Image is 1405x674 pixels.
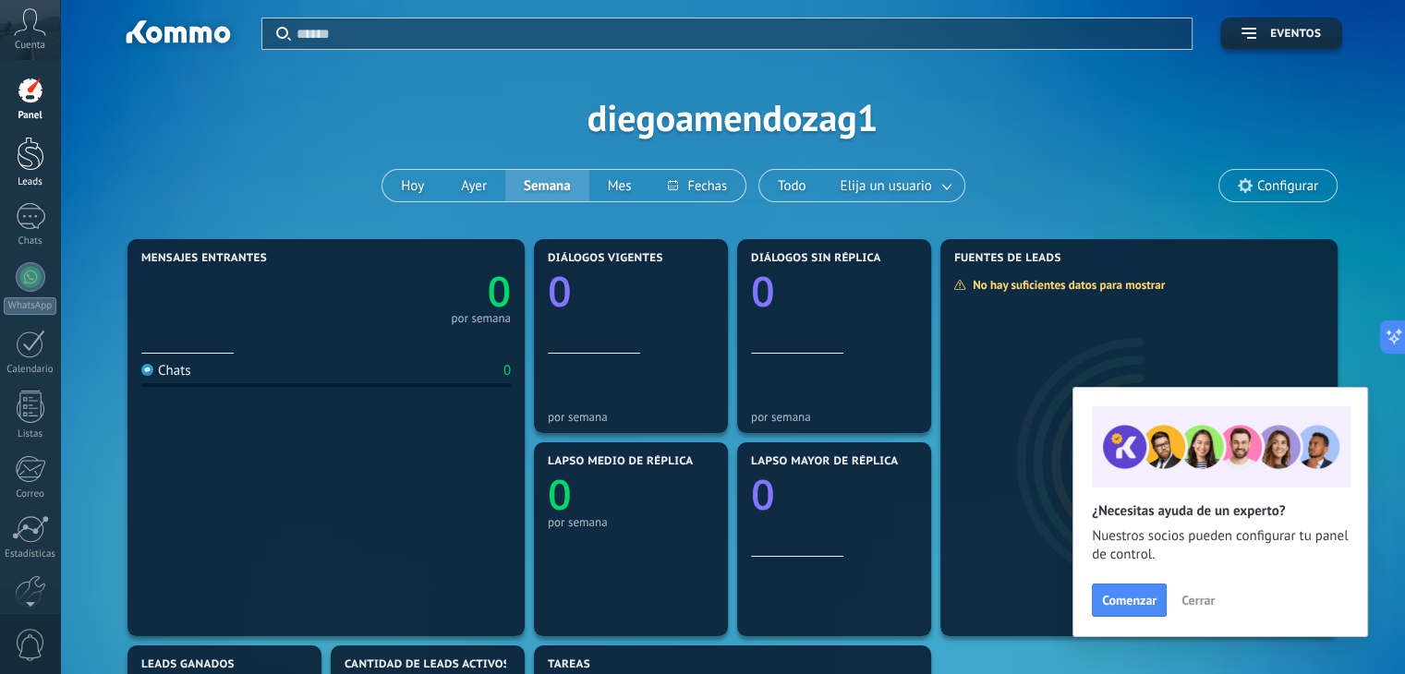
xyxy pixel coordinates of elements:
[953,277,1178,293] div: No hay suficientes datos para mostrar
[4,364,57,376] div: Calendario
[345,658,510,671] span: Cantidad de leads activos
[548,515,714,529] div: por semana
[649,170,745,201] button: Fechas
[4,428,57,440] div: Listas
[1102,594,1157,607] span: Comenzar
[382,170,442,201] button: Hoy
[4,110,57,122] div: Panel
[442,170,505,201] button: Ayer
[141,658,235,671] span: Leads ganados
[487,263,511,319] text: 0
[1257,178,1318,194] span: Configurar
[4,548,57,560] div: Estadísticas
[548,263,572,319] text: 0
[4,235,57,247] div: Chats
[4,488,57,500] div: Correo
[326,263,511,319] a: 0
[548,658,590,671] span: Tareas
[1220,18,1342,50] button: Eventos
[751,252,881,265] span: Diálogos sin réplica
[505,170,589,201] button: Semana
[751,263,775,319] text: 0
[451,314,511,323] div: por semana
[548,252,663,265] span: Diálogos vigentes
[751,455,898,468] span: Lapso mayor de réplica
[1173,586,1223,614] button: Cerrar
[548,410,714,424] div: por semana
[1092,584,1167,617] button: Comenzar
[1092,502,1349,520] h2: ¿Necesitas ayuda de un experto?
[141,364,153,376] img: Chats
[1092,527,1349,564] span: Nuestros socios pueden configurar tu panel de control.
[825,170,964,201] button: Elija un usuario
[4,297,56,315] div: WhatsApp
[1181,594,1215,607] span: Cerrar
[548,466,572,523] text: 0
[1270,28,1321,41] span: Eventos
[548,455,694,468] span: Lapso medio de réplica
[503,362,511,379] div: 0
[4,176,57,188] div: Leads
[751,466,775,523] text: 0
[954,252,1061,265] span: Fuentes de leads
[15,40,45,52] span: Cuenta
[759,170,825,201] button: Todo
[837,174,936,199] span: Elija un usuario
[141,362,191,379] div: Chats
[589,170,650,201] button: Mes
[751,410,917,424] div: por semana
[141,252,267,265] span: Mensajes entrantes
